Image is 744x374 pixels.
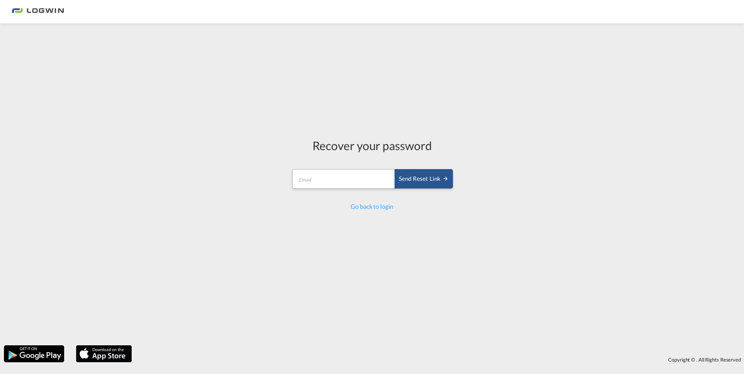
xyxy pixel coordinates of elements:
[12,3,64,21] img: bc73a0e0d8c111efacd525e4c8ad7d32.png
[395,169,453,189] button: SEND RESET LINK
[351,203,393,210] a: Go back to login
[399,175,449,184] div: Send reset link
[442,175,449,182] md-icon: icon-arrow-right
[292,169,395,189] input: Email
[75,344,133,363] img: apple.png
[136,353,744,366] div: Copyright © . All Rights Reserved
[3,344,65,363] img: google.png
[291,137,453,154] div: Recover your password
